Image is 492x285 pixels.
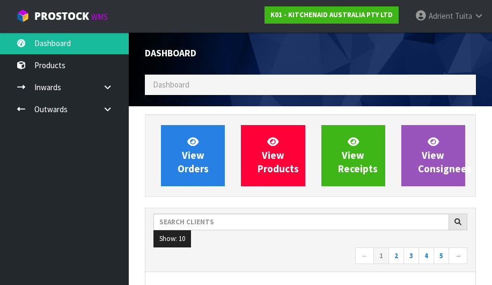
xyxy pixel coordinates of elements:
[34,9,89,23] span: ProStock
[449,247,467,265] a: →
[91,12,108,22] small: WMS
[153,230,191,247] button: Show: 10
[178,135,209,176] span: View Orders
[429,11,453,21] span: Adrient
[355,247,374,265] a: ←
[403,247,419,265] a: 3
[153,247,467,266] nav: Page navigation
[258,135,299,176] span: View Products
[388,247,404,265] a: 2
[434,247,449,265] a: 5
[265,6,399,24] a: K01 - KITCHENAID AUSTRALIA PTY LTD
[418,247,434,265] a: 4
[338,135,378,176] span: View Receipts
[455,11,472,21] span: Tuita
[16,9,30,23] img: cube-alt.png
[145,47,196,59] span: Dashboard
[373,247,389,265] a: 1
[270,10,393,19] strong: K01 - KITCHENAID AUSTRALIA PTY LTD
[161,125,225,186] a: ViewOrders
[241,125,305,186] a: ViewProducts
[153,214,449,230] input: Search clients
[401,125,465,186] a: ViewConsignees
[321,125,385,186] a: ViewReceipts
[153,79,189,90] span: Dashboard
